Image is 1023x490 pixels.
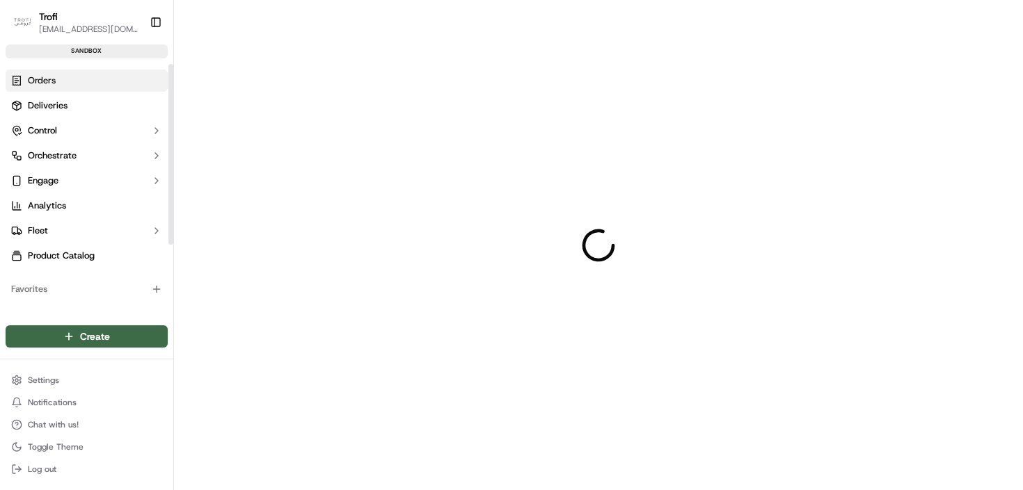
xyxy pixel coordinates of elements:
span: Knowledge Base [28,202,106,215]
span: Orchestrate [28,149,77,162]
div: Favorites [6,278,168,300]
button: Chat with us! [6,415,168,434]
span: Product Catalog [28,250,95,262]
a: Orders [6,70,168,92]
button: Start new chat [237,137,253,154]
button: Control [6,120,168,142]
button: Engage [6,170,168,192]
a: Powered byPylon [98,235,168,246]
span: Settings [28,375,59,386]
span: Pylon [138,236,168,246]
span: Chat with us! [28,419,79,430]
div: 📗 [14,203,25,214]
img: 1736555255976-a54dd68f-1ca7-489b-9aae-adbdc363a1c4 [14,133,39,158]
button: Toggle Theme [6,437,168,457]
a: Deliveries [6,95,168,117]
div: Start new chat [47,133,228,147]
span: Control [28,124,57,137]
a: Product Catalog [6,245,168,267]
button: Fleet [6,220,168,242]
img: Trofi [11,17,33,28]
span: Orders [28,74,56,87]
button: Settings [6,370,168,390]
a: 💻API Documentation [112,196,229,221]
span: API Documentation [132,202,223,215]
span: Create [80,329,110,343]
span: Notifications [28,397,77,408]
button: TrofiTrofi[EMAIL_ADDRESS][DOMAIN_NAME] [6,6,144,39]
div: 💻 [118,203,129,214]
button: Notifications [6,393,168,412]
img: Nash [14,14,42,42]
button: Create [6,325,168,348]
span: Fleet [28,224,48,237]
button: Log out [6,459,168,479]
input: Got a question? Start typing here... [36,90,251,104]
div: Available Products [6,311,168,334]
span: Engage [28,174,58,187]
span: Deliveries [28,99,68,112]
div: We're available if you need us! [47,147,176,158]
span: Toggle Theme [28,441,84,452]
button: [EMAIL_ADDRESS][DOMAIN_NAME] [39,24,138,35]
a: Analytics [6,195,168,217]
span: Log out [28,464,56,475]
div: sandbox [6,44,168,58]
button: Trofi [39,10,58,24]
span: Analytics [28,199,66,212]
p: Welcome 👋 [14,56,253,78]
button: Orchestrate [6,145,168,167]
a: 📗Knowledge Base [8,196,112,221]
